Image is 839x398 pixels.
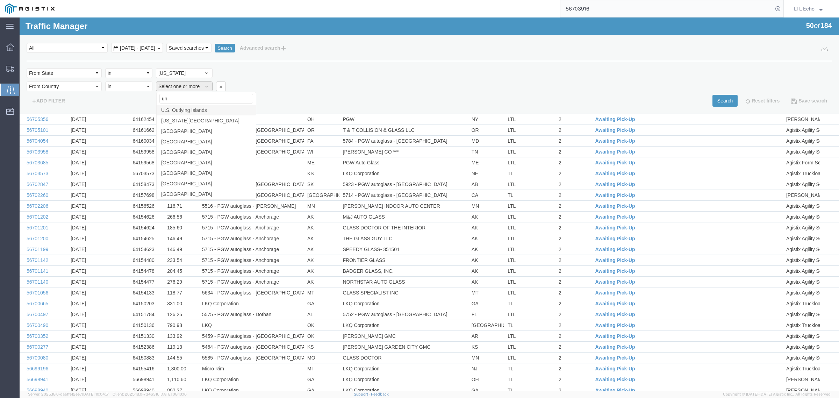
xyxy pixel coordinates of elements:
[576,262,616,267] span: Awaiting Pick-Up
[7,251,29,256] a: 56701141
[576,337,616,343] span: Awaiting Pick-Up
[449,172,485,183] td: CA
[48,303,109,313] td: [DATE]
[284,205,320,216] td: AK
[485,172,536,183] td: TL
[536,151,572,162] td: 2
[48,270,109,281] td: [DATE]
[576,175,616,180] a: Awaiting Pick-Up
[576,132,616,137] a: Awaiting Pick-Up
[179,227,284,237] td: 5715 - PGW autoglass - Anchorage
[144,194,179,205] td: 266.56
[763,162,801,172] td: Agistix Agility Services
[576,240,616,246] a: Awaiting Pick-Up
[7,337,29,343] a: 56700080
[354,392,371,396] a: Support
[485,237,536,248] td: LTL
[763,227,801,237] td: Agistix Agility Services
[763,259,801,270] td: Agistix Agility Services
[284,248,320,259] td: AK
[449,292,485,303] td: FL
[110,162,144,172] td: 64158473
[48,140,109,151] td: [DATE]
[284,237,320,248] td: AK
[320,172,449,183] td: 5714 - PGW autoglass - [GEOGRAPHIC_DATA]
[794,5,829,13] button: LTL Echo
[284,227,320,237] td: AK
[284,270,320,281] td: MT
[144,292,179,303] td: 126.25
[179,205,284,216] td: 5715 - PGW autoglass - Anchorage
[179,237,284,248] td: 5715 - PGW autoglass - Anchorage
[576,359,616,365] span: Awaiting Pick-Up
[110,151,144,162] td: 56703573
[449,205,485,216] td: AK
[142,111,193,117] span: [GEOGRAPHIC_DATA]
[7,262,29,267] a: 56701140
[48,292,109,303] td: [DATE]
[536,97,572,107] td: 2
[449,162,485,172] td: AB
[576,283,616,289] span: Awaiting Pick-Up
[144,281,179,292] td: 331.00
[284,303,320,313] td: OK
[536,259,572,270] td: 2
[536,162,572,172] td: 2
[7,316,29,321] a: 56700352
[7,153,29,159] a: 56703573
[536,281,572,292] td: 2
[763,270,801,281] td: Agistix Agility Services
[485,97,536,107] td: LTL
[576,99,616,105] a: Awaiting Pick-Up
[371,392,389,396] a: Feedback
[449,216,485,227] td: AK
[763,205,801,216] td: Agistix Agility Services
[765,77,812,89] button: Save search
[144,313,179,324] td: 133.92
[144,237,179,248] td: 233.54
[110,303,144,313] td: 64150136
[142,100,220,106] span: [US_STATE][GEOGRAPHIC_DATA]
[449,227,485,237] td: AK
[485,270,536,281] td: LTL
[576,348,616,354] a: Awaiting Pick-Up
[576,272,616,278] a: Awaiting Pick-Up
[576,218,616,224] a: Awaiting Pick-Up
[142,173,193,180] span: [GEOGRAPHIC_DATA]
[48,281,109,292] td: [DATE]
[284,281,320,292] td: GA
[48,205,109,216] td: [DATE]
[7,294,29,300] a: 56700497
[284,292,320,303] td: AL
[576,207,616,213] a: Awaiting Pick-Up
[449,140,485,151] td: ME
[536,216,572,227] td: 2
[763,248,801,259] td: Agistix Agility Services
[48,183,109,194] td: [DATE]
[576,229,616,235] a: Awaiting Pick-Up
[179,259,284,270] td: 5715 - PGW autoglass - Anchorage
[136,51,193,61] button: [US_STATE]
[536,248,572,259] td: 2
[485,118,536,129] td: LTL
[110,183,144,194] td: 64156526
[485,216,536,227] td: LTL
[179,292,284,303] td: 5575 - PGW autoglass - Dothan
[320,303,449,313] td: LKQ Corporation
[763,194,801,205] td: Agistix Agility Services
[110,216,144,227] td: 64154625
[536,292,572,303] td: 2
[48,151,109,162] td: [DATE]
[763,292,801,303] td: Agistix Agility Services
[6,4,68,13] h1: Traffic Manager
[536,183,572,194] td: 2
[7,218,29,224] a: 56701200
[485,162,536,172] td: LTL
[284,151,320,162] td: KS
[110,227,144,237] td: 64154623
[576,305,616,311] span: Awaiting Pick-Up
[576,316,616,321] span: Awaiting Pick-Up
[485,205,536,216] td: LTL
